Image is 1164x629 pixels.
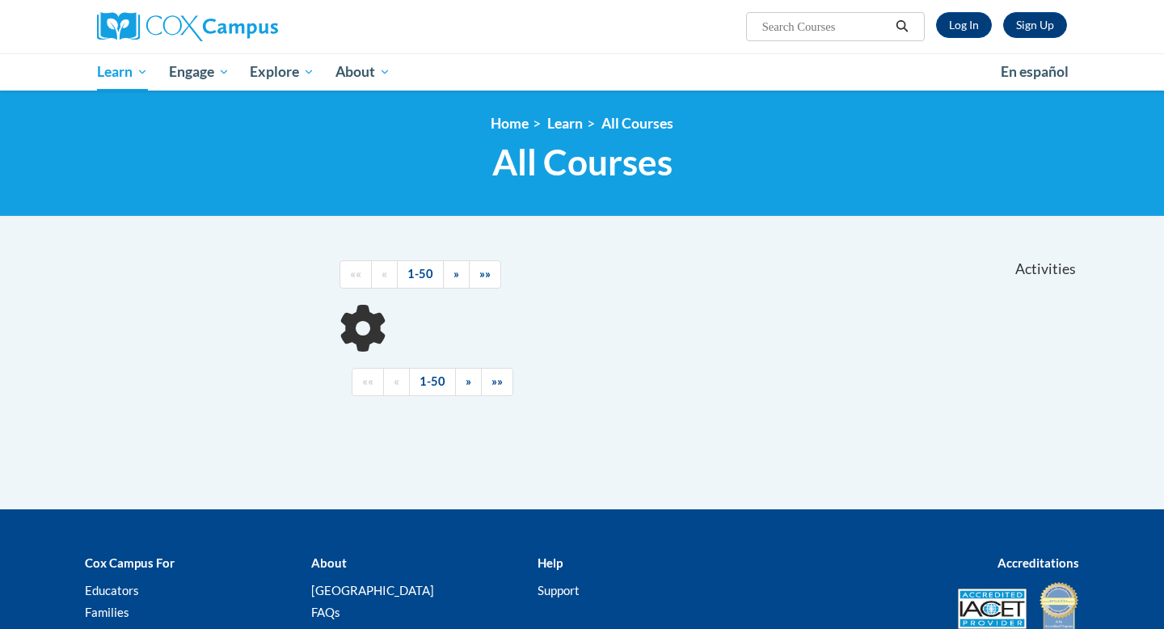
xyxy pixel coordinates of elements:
[325,53,401,91] a: About
[761,17,890,36] input: Search Courses
[383,368,410,396] a: Previous
[158,53,240,91] a: Engage
[73,53,1091,91] div: Main menu
[601,115,673,132] a: All Courses
[86,53,158,91] a: Learn
[890,17,914,36] button: Search
[85,555,175,570] b: Cox Campus For
[455,368,482,396] a: Next
[547,115,583,132] a: Learn
[97,12,404,41] a: Cox Campus
[990,55,1079,89] a: En español
[466,374,471,388] span: »
[352,368,384,396] a: Begining
[335,62,390,82] span: About
[85,605,129,619] a: Families
[538,583,580,597] a: Support
[479,267,491,281] span: »»
[97,62,148,82] span: Learn
[469,260,501,289] a: End
[169,62,230,82] span: Engage
[311,583,434,597] a: [GEOGRAPHIC_DATA]
[491,115,529,132] a: Home
[1015,260,1076,278] span: Activities
[481,368,513,396] a: End
[958,589,1027,629] img: Accredited IACET® Provider
[443,260,470,289] a: Next
[311,605,340,619] a: FAQs
[382,267,387,281] span: «
[1003,12,1067,38] a: Register
[311,555,347,570] b: About
[409,368,456,396] a: 1-50
[371,260,398,289] a: Previous
[97,12,278,41] img: Cox Campus
[538,555,563,570] b: Help
[362,374,373,388] span: ««
[85,583,139,597] a: Educators
[491,374,503,388] span: »»
[453,267,459,281] span: »
[239,53,325,91] a: Explore
[394,374,399,388] span: «
[936,12,992,38] a: Log In
[397,260,444,289] a: 1-50
[339,260,372,289] a: Begining
[997,555,1079,570] b: Accreditations
[250,62,314,82] span: Explore
[492,141,673,184] span: All Courses
[350,267,361,281] span: ««
[1001,63,1069,80] span: En español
